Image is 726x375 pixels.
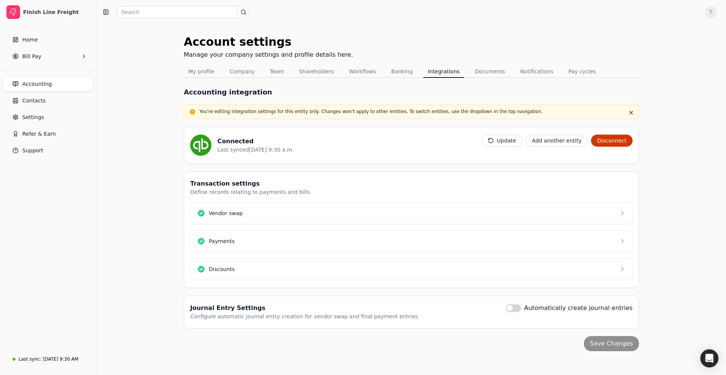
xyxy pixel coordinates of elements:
[225,65,259,77] button: Company
[22,130,56,138] span: Refer & Earn
[209,265,235,273] div: Discounts
[43,356,78,363] div: [DATE] 9:30 AM
[190,202,633,224] button: Vendor swap
[3,352,93,366] a: Last sync:[DATE] 9:30 AM
[19,356,41,363] div: Last sync:
[3,32,93,47] a: Home
[184,65,639,78] nav: Tabs
[190,304,419,313] div: Journal Entry Settings
[184,65,219,77] button: My profile
[116,6,250,18] input: Search
[524,304,633,313] label: Automatically create journal entries
[295,65,338,77] button: Shareholders
[217,137,294,146] div: Connected
[3,110,93,125] a: Settings
[22,97,46,105] span: Contacts
[387,65,417,77] button: Banking
[184,50,353,59] div: Manage your company settings and profile details here.
[199,108,624,115] p: You're editing integration settings for this entity only. Changes won't apply to other entities. ...
[22,113,44,121] span: Settings
[217,146,294,154] div: Last synced [DATE] 9:30 a.m.
[22,80,52,88] span: Accounting
[190,188,311,196] div: Define records relating to payments and bills.
[3,49,93,64] button: Bill Pay
[344,65,381,77] button: Workflows
[564,65,600,77] button: Pay cycles
[190,179,311,188] div: Transaction settings
[526,135,588,147] button: Add another entity
[516,65,558,77] button: Notifications
[3,143,93,158] button: Support
[23,8,90,16] div: Finish Line Freight
[184,33,353,50] div: Account settings
[591,135,633,147] button: Disconnect
[184,87,272,97] h1: Accounting integration
[470,65,510,77] button: Documents
[3,93,93,108] a: Contacts
[705,6,717,18] button: T
[209,237,235,245] div: Payments
[22,147,43,155] span: Support
[3,76,93,91] a: Accounting
[481,135,523,147] button: Update
[265,65,289,77] button: Team
[22,53,41,60] span: Bill Pay
[22,36,38,44] span: Home
[3,126,93,141] button: Refer & Earn
[700,349,718,367] div: Open Intercom Messenger
[190,313,419,321] div: Configure automatic journal entry creation for vendor swap and final payment entries.
[190,258,633,280] button: Discounts
[423,65,464,77] button: Integrations
[506,304,521,312] button: Automatically create journal entries
[190,230,633,252] button: Payments
[209,209,243,217] div: Vendor swap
